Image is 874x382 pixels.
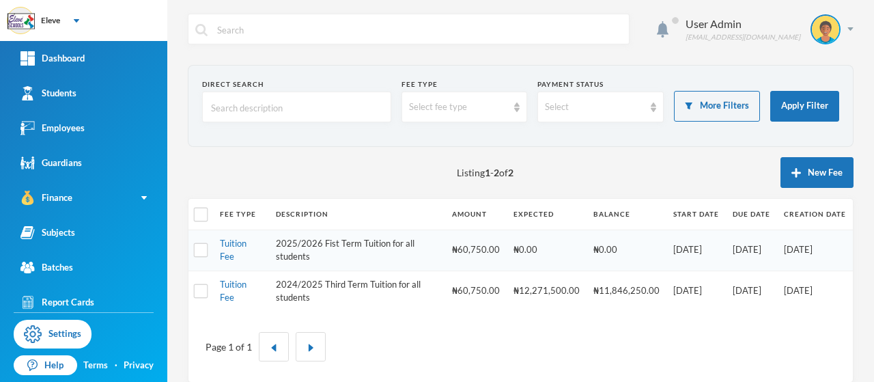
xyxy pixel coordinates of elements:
td: ₦0.00 [587,230,666,271]
div: Select [545,100,644,114]
div: Select fee type [409,100,508,114]
div: Students [20,86,76,100]
img: search [195,24,208,36]
a: Privacy [124,359,154,372]
button: Apply Filter [770,91,839,122]
td: ₦0.00 [507,230,587,271]
button: New Fee [780,157,854,188]
td: ₦60,750.00 [445,230,507,271]
a: Terms [83,359,108,372]
div: Direct Search [202,79,391,90]
div: · [115,359,117,372]
div: Employees [20,121,85,135]
td: [DATE] [726,230,777,271]
td: ₦12,271,500.00 [507,271,587,312]
th: Fee Type [213,199,269,230]
td: 2025/2026 Fist Term Tuition for all students [269,230,445,271]
th: Expected [507,199,587,230]
th: Start Date [666,199,726,230]
img: STUDENT [812,16,839,43]
div: Guardians [20,156,82,170]
th: Description [269,199,445,230]
div: Dashboard [20,51,85,66]
div: Payment Status [537,79,664,90]
th: Creation Date [777,199,853,230]
button: More Filters [674,91,760,122]
a: Help [14,355,77,376]
td: [DATE] [726,271,777,312]
th: Balance [587,199,666,230]
td: ₦60,750.00 [445,271,507,312]
div: [EMAIL_ADDRESS][DOMAIN_NAME] [686,32,800,42]
td: 2024/2025 Third Term Tuition for all students [269,271,445,312]
div: Batches [20,260,73,275]
div: Finance [20,191,72,205]
div: Page 1 of 1 [206,340,252,354]
td: [DATE] [666,230,726,271]
th: Amount [445,199,507,230]
a: Settings [14,320,91,349]
td: ₦11,846,250.00 [587,271,666,312]
b: 1 [485,167,490,178]
a: Tuition Fee [220,279,246,303]
input: Search [216,14,622,45]
td: [DATE] [777,230,853,271]
td: [DATE] [666,271,726,312]
div: Report Cards [20,295,94,310]
a: Tuition Fee [220,238,246,262]
b: 2 [508,167,513,178]
input: Search description [210,92,384,123]
td: [DATE] [777,271,853,312]
b: 2 [494,167,499,178]
div: User Admin [686,16,800,32]
div: Fee type [401,79,528,90]
span: Listing - of [457,165,513,180]
div: Subjects [20,226,75,240]
img: logo [8,8,35,35]
div: Eleve [41,14,60,27]
th: Due Date [726,199,777,230]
